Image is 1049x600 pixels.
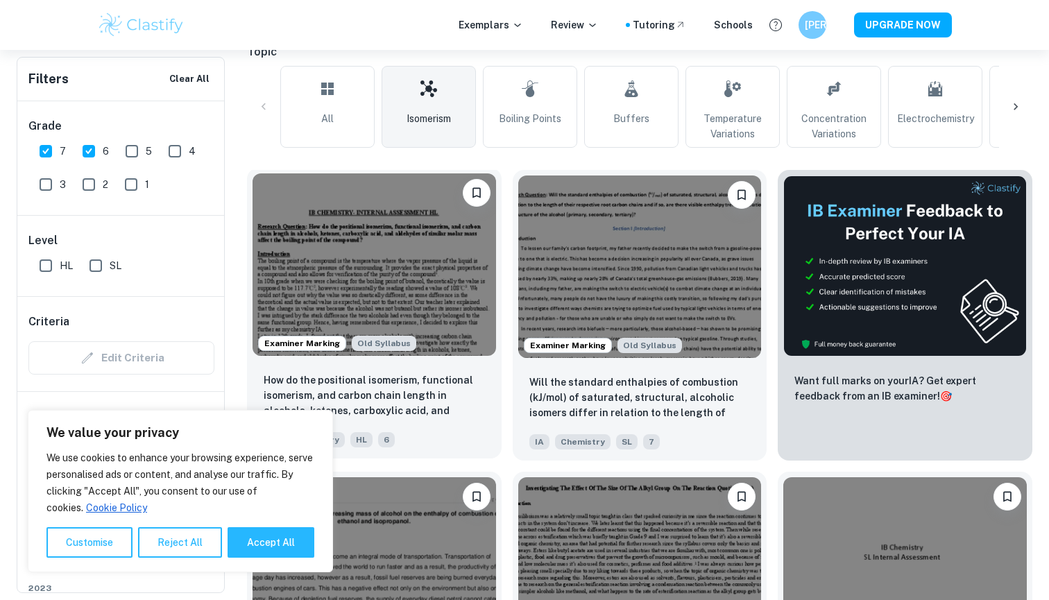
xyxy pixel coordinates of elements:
[778,170,1032,461] a: ThumbnailWant full marks on yourIA? Get expert feedback from an IB examiner!
[350,432,373,447] span: HL
[321,111,334,126] span: All
[714,17,753,33] a: Schools
[728,483,756,511] button: Bookmark
[110,258,121,273] span: SL
[794,373,1016,404] p: Want full marks on your IA ? Get expert feedback from an IB examiner!
[613,111,649,126] span: Buffers
[166,69,213,89] button: Clear All
[28,341,214,375] div: Criteria filters are unavailable when searching by topic
[103,144,109,159] span: 6
[28,69,69,89] h6: Filters
[189,144,196,159] span: 4
[46,449,314,516] p: We use cookies to enhance your browsing experience, serve personalised ads or content, and analys...
[145,177,149,192] span: 1
[633,17,686,33] a: Tutoring
[247,44,1032,60] h6: Topic
[643,434,660,449] span: 7
[60,258,73,273] span: HL
[85,502,148,514] a: Cookie Policy
[529,375,751,422] p: Will the standard enthalpies of combustion (kJ/mol) of saturated, structural, alcoholic isomers d...
[805,17,821,33] h6: [PERSON_NAME]
[793,111,875,142] span: Concentration Variations
[463,179,491,207] button: Bookmark
[259,337,346,350] span: Examiner Marking
[692,111,774,142] span: Temperature Variations
[617,338,682,353] div: Starting from the May 2025 session, the Chemistry IA requirements have changed. It's OK to refer ...
[529,434,549,449] span: IA
[518,175,762,358] img: Chemistry IA example thumbnail: Will the standard enthalpies of combusti
[728,181,756,209] button: Bookmark
[60,144,66,159] span: 7
[407,111,451,126] span: Isomerism
[264,372,485,420] p: How do the positional isomerism, functional isomerism, and carbon chain length in alcohols, keton...
[138,527,222,558] button: Reject All
[551,17,598,33] p: Review
[897,111,974,126] span: Electrochemistry
[617,338,682,353] span: Old Syllabus
[228,527,314,558] button: Accept All
[46,527,133,558] button: Customise
[463,483,491,511] button: Bookmark
[555,434,611,449] span: Chemistry
[378,432,395,447] span: 6
[940,391,952,402] span: 🎯
[146,144,152,159] span: 5
[513,170,767,461] a: Examiner MarkingStarting from the May 2025 session, the Chemistry IA requirements have changed. I...
[459,17,523,33] p: Exemplars
[352,336,416,351] div: Starting from the May 2025 session, the Chemistry IA requirements have changed. It's OK to refer ...
[764,13,787,37] button: Help and Feedback
[499,111,561,126] span: Boiling Points
[352,336,416,351] span: Old Syllabus
[60,177,66,192] span: 3
[253,173,496,356] img: Chemistry IA example thumbnail: How do the positional isomerism, functio
[28,409,214,436] h6: Session
[524,339,611,352] span: Examiner Marking
[46,425,314,441] p: We value your privacy
[28,582,214,594] span: 2023
[799,11,826,39] button: [PERSON_NAME]
[854,12,952,37] button: UPGRADE NOW
[28,232,214,249] h6: Level
[28,410,333,572] div: We value your privacy
[28,118,214,135] h6: Grade
[103,177,108,192] span: 2
[247,170,502,461] a: Examiner MarkingStarting from the May 2025 session, the Chemistry IA requirements have changed. I...
[993,483,1021,511] button: Bookmark
[783,175,1027,357] img: Thumbnail
[97,11,185,39] img: Clastify logo
[616,434,638,449] span: SL
[28,314,69,330] h6: Criteria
